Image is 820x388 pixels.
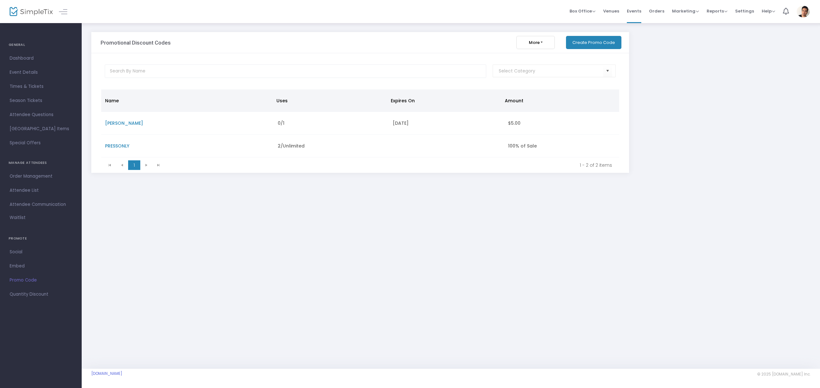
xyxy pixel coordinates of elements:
span: [PERSON_NAME] [105,120,143,126]
span: Uses [276,97,288,104]
span: Box Office [570,8,595,14]
a: [DOMAIN_NAME] [91,371,122,376]
span: PRESSONLY [105,143,129,149]
span: Help [762,8,775,14]
span: 0/1 [278,120,284,126]
span: Name [105,97,119,104]
span: Reports [707,8,727,14]
div: [DATE] [393,120,500,126]
input: Search By Name [105,64,487,78]
span: Amount [505,97,523,104]
input: NO DATA FOUND [499,68,603,74]
span: Page 1 [128,160,140,170]
button: More [516,36,555,49]
span: Attendee Questions [10,111,72,119]
span: Events [627,3,641,19]
span: Social [10,248,72,256]
span: Venues [603,3,619,19]
span: Event Details [10,68,72,77]
span: 2/Unlimited [278,143,305,149]
span: Expires On [391,97,415,104]
span: Waitlist [10,215,26,221]
span: $5.00 [508,120,521,126]
span: Times & Tickets [10,82,72,91]
h4: GENERAL [9,38,73,51]
span: Order Management [10,172,72,181]
h4: MANAGE ATTENDEES [9,156,73,169]
kendo-pager-info: 1 - 2 of 2 items [169,162,612,168]
span: Attendee List [10,186,72,195]
span: Attendee Communication [10,200,72,209]
span: Promo Code [10,276,72,284]
span: Embed [10,262,72,270]
span: Quantity Discount [10,290,72,299]
span: [GEOGRAPHIC_DATA] Items [10,125,72,133]
button: Select [603,64,612,78]
span: Orders [649,3,664,19]
h3: Promotional Discount Codes [101,39,171,46]
div: Data table [101,89,619,157]
button: Create Promo Code [566,36,621,49]
span: Season Tickets [10,97,72,105]
span: Special Offers [10,139,72,147]
span: Dashboard [10,54,72,63]
span: © 2025 [DOMAIN_NAME] Inc. [757,372,810,377]
span: 100% of Sale [508,143,537,149]
span: Marketing [672,8,699,14]
span: Settings [735,3,754,19]
h4: PROMOTE [9,232,73,245]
